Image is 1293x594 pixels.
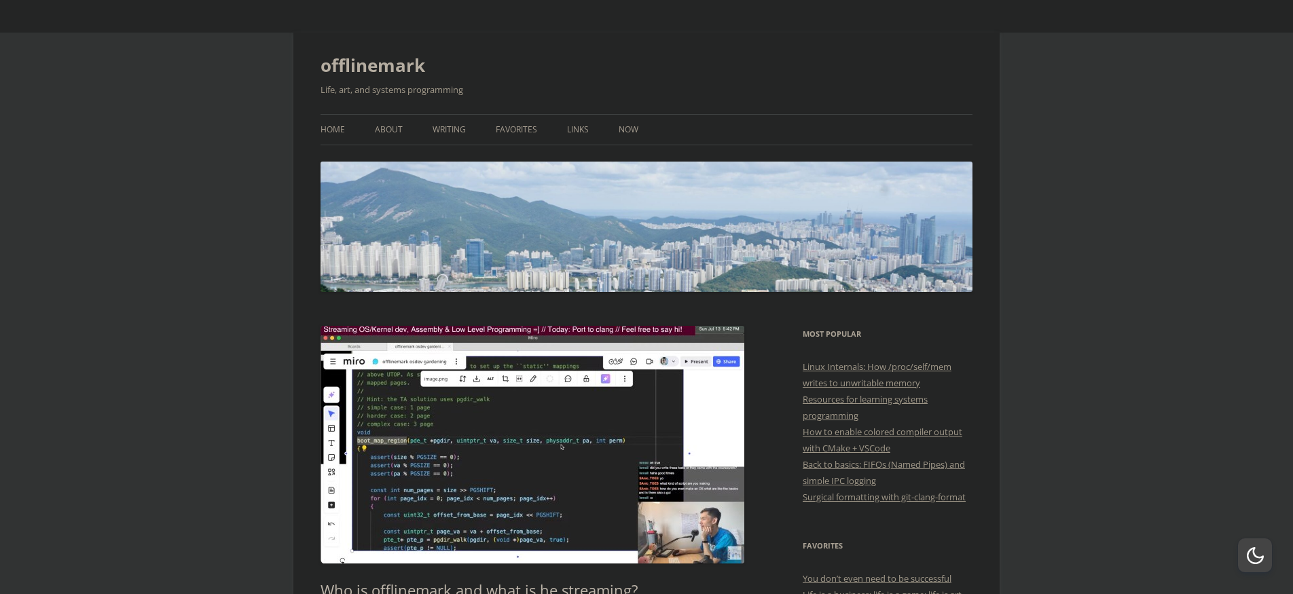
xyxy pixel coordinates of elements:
[803,458,965,487] a: Back to basics: FIFOs (Named Pipes) and simple IPC logging
[803,426,962,454] a: How to enable colored compiler output with CMake + VSCode
[321,162,972,292] img: offlinemark
[375,115,403,145] a: About
[496,115,537,145] a: Favorites
[803,393,928,422] a: Resources for learning systems programming
[321,115,345,145] a: Home
[803,326,972,342] h3: Most Popular
[803,491,966,503] a: Surgical formatting with git-clang-format
[803,572,951,584] a: You don’t even need to be successful
[803,360,951,389] a: Linux Internals: How /proc/self/mem writes to unwritable memory
[321,81,972,98] h2: Life, art, and systems programming
[433,115,466,145] a: Writing
[803,538,972,554] h3: Favorites
[321,49,425,81] a: offlinemark
[567,115,589,145] a: Links
[619,115,638,145] a: Now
